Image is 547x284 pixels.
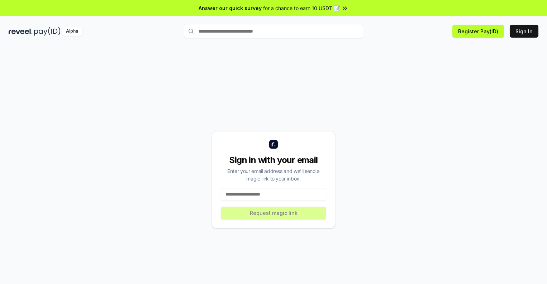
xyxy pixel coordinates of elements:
button: Sign In [510,25,538,38]
img: pay_id [34,27,61,36]
img: reveel_dark [9,27,33,36]
div: Sign in with your email [221,154,326,166]
span: Answer our quick survey [199,4,262,12]
div: Enter your email address and we’ll send a magic link to your inbox. [221,167,326,182]
div: Alpha [62,27,82,36]
img: logo_small [269,140,278,149]
button: Register Pay(ID) [452,25,504,38]
span: for a chance to earn 10 USDT 📝 [263,4,340,12]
